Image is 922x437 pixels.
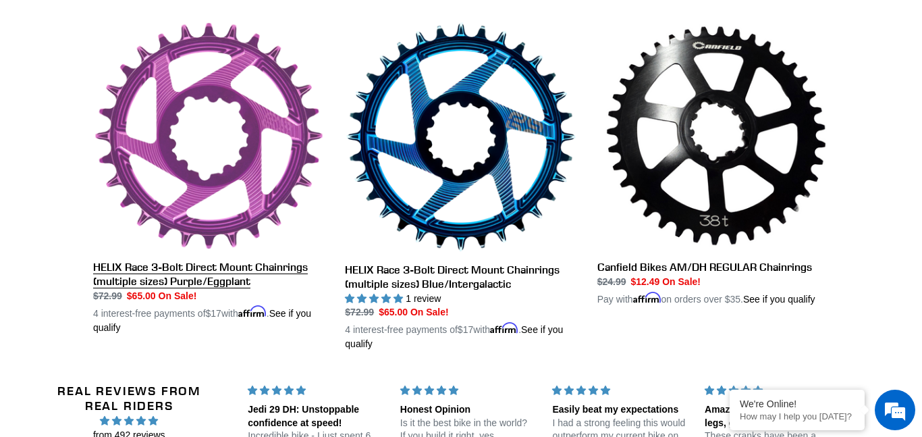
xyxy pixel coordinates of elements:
div: Easily beat my expectations [552,403,688,417]
div: 5 stars [248,384,384,398]
div: We're Online! [740,399,855,409]
div: 5 stars [705,384,841,398]
div: Amazing cranks for stumpy legs, great customer service too [705,403,841,430]
div: 5 stars [552,384,688,398]
p: How may I help you today? [740,411,855,421]
h2: Real Reviews from Real Riders [46,384,212,413]
div: Honest Opinion [400,403,537,417]
div: 5 stars [400,384,537,398]
div: Jedi 29 DH: Unstoppable confidence at speed! [248,403,384,430]
span: 4.97 stars [46,413,212,428]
